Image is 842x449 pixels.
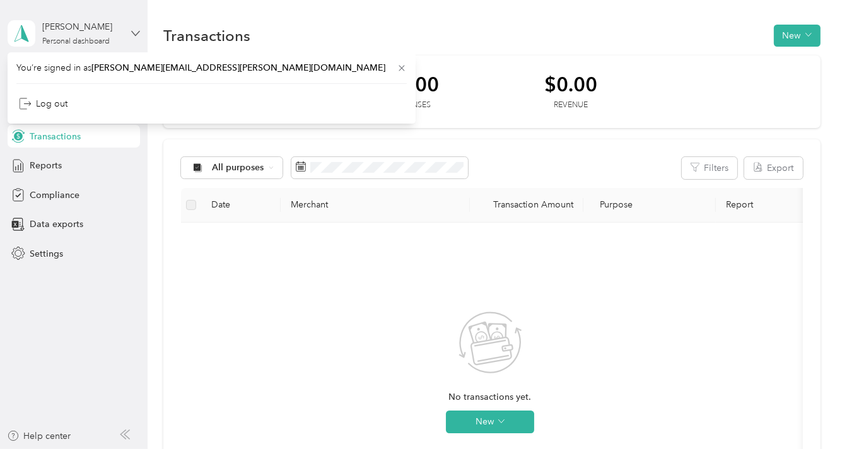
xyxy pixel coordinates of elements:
[744,157,803,179] button: Export
[163,29,250,42] h1: Transactions
[470,188,583,223] th: Transaction Amount
[771,378,842,449] iframe: Everlance-gr Chat Button Frame
[30,189,79,202] span: Compliance
[30,218,83,231] span: Data exports
[281,188,470,223] th: Merchant
[16,61,407,74] span: You’re signed in as
[593,199,633,210] span: Purpose
[545,100,598,111] div: Revenue
[42,20,121,33] div: [PERSON_NAME]
[201,188,281,223] th: Date
[446,411,534,433] button: New
[30,159,62,172] span: Reports
[19,97,67,110] div: Log out
[30,130,81,143] span: Transactions
[545,73,598,95] div: $0.00
[448,390,531,404] span: No transactions yet.
[716,188,842,223] th: Report
[774,25,821,47] button: New
[91,62,385,73] span: [PERSON_NAME][EMAIL_ADDRESS][PERSON_NAME][DOMAIN_NAME]
[30,247,63,260] span: Settings
[212,163,264,172] span: All purposes
[42,38,110,45] div: Personal dashboard
[682,157,737,179] button: Filters
[7,429,71,443] button: Help center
